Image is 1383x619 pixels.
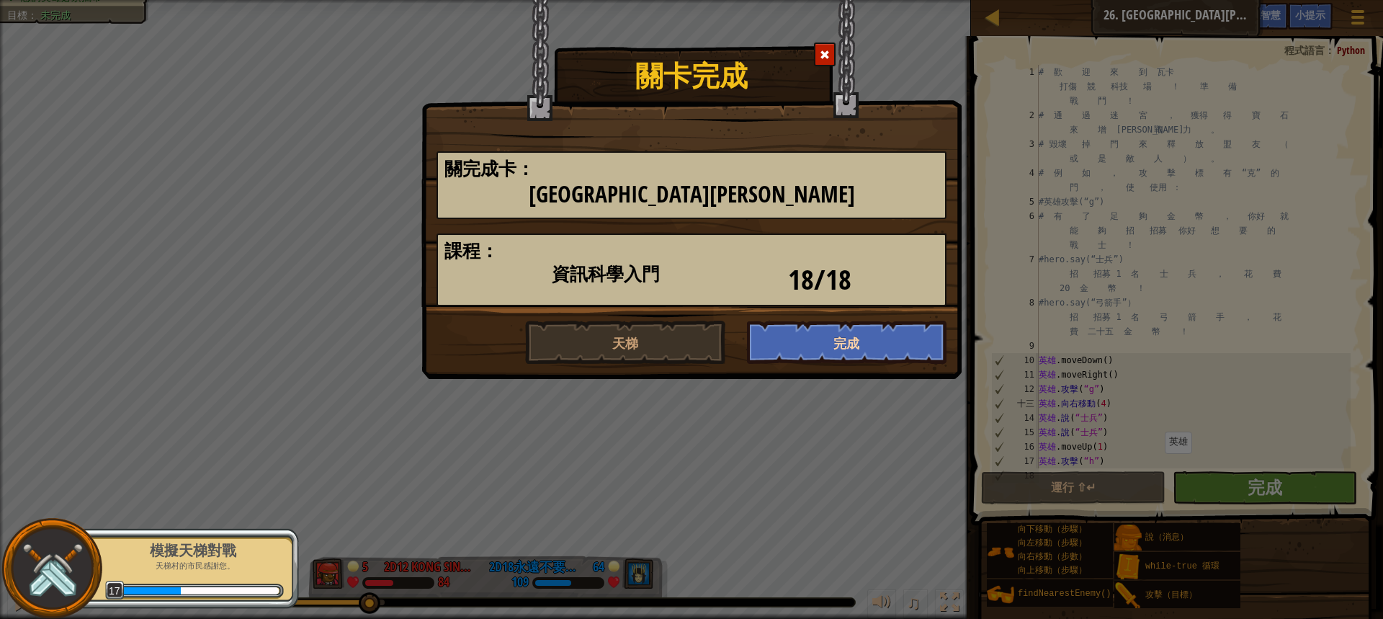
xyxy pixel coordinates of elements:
[525,321,725,364] button: 天梯
[19,536,85,602] img: swords.png
[444,239,498,263] font: 課程：
[552,262,660,286] font: 資訊科學入門
[109,585,120,597] font: 17
[150,540,236,560] font: 模擬天梯對戰
[747,321,947,364] button: 完成
[444,156,534,181] font: 關完成卡：
[788,260,851,298] font: 18/18
[612,335,638,353] font: 天梯
[833,335,859,353] font: 完成
[156,561,235,570] font: 天梯村的市民感謝您。
[529,179,855,210] font: [GEOGRAPHIC_DATA][PERSON_NAME]
[635,56,748,94] font: 關卡完成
